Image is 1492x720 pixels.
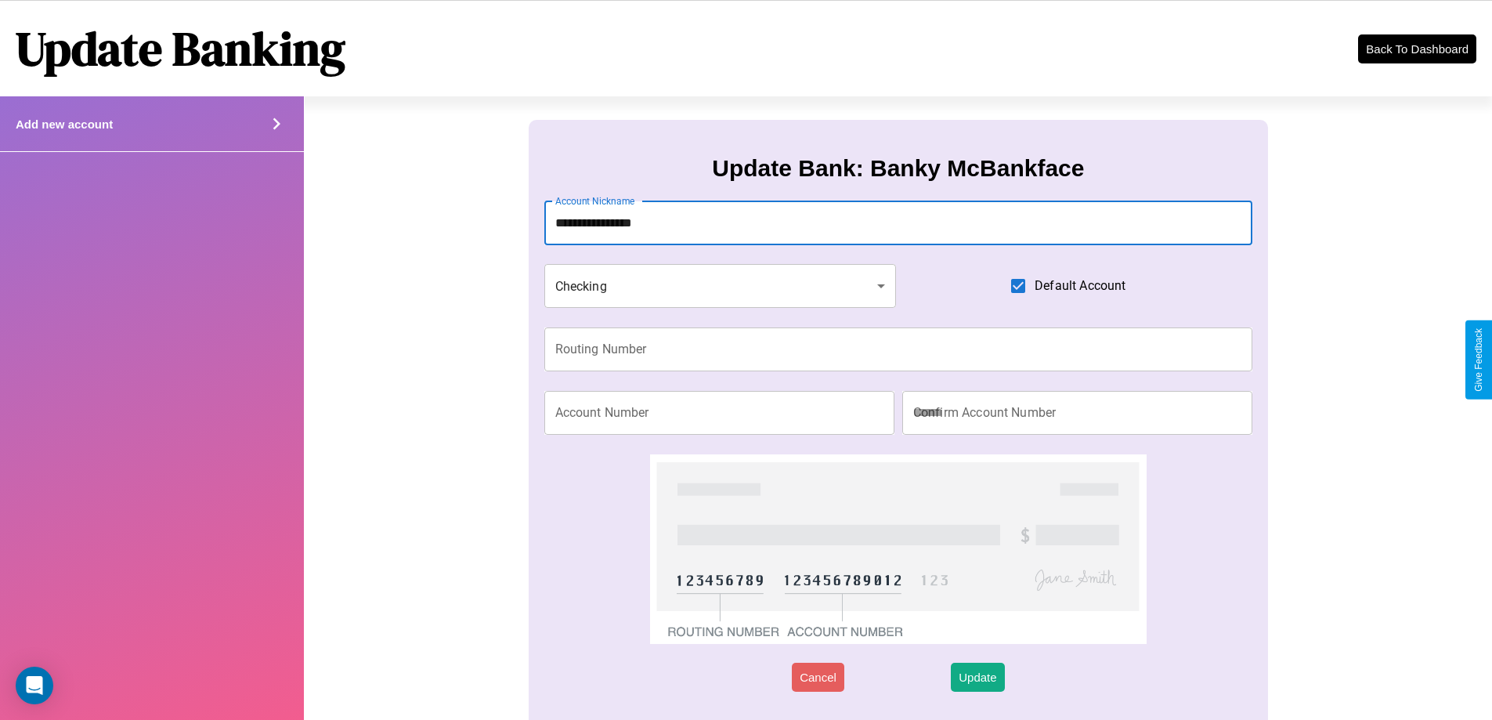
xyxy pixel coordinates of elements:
img: check [650,454,1146,644]
div: Give Feedback [1473,328,1484,392]
button: Back To Dashboard [1358,34,1476,63]
h4: Add new account [16,118,113,131]
h3: Update Bank: Banky McBankface [712,155,1084,182]
div: Open Intercom Messenger [16,667,53,704]
h1: Update Banking [16,16,345,81]
div: Checking [544,264,897,308]
span: Default Account [1035,277,1125,295]
button: Cancel [792,663,844,692]
button: Update [951,663,1004,692]
label: Account Nickname [555,194,635,208]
